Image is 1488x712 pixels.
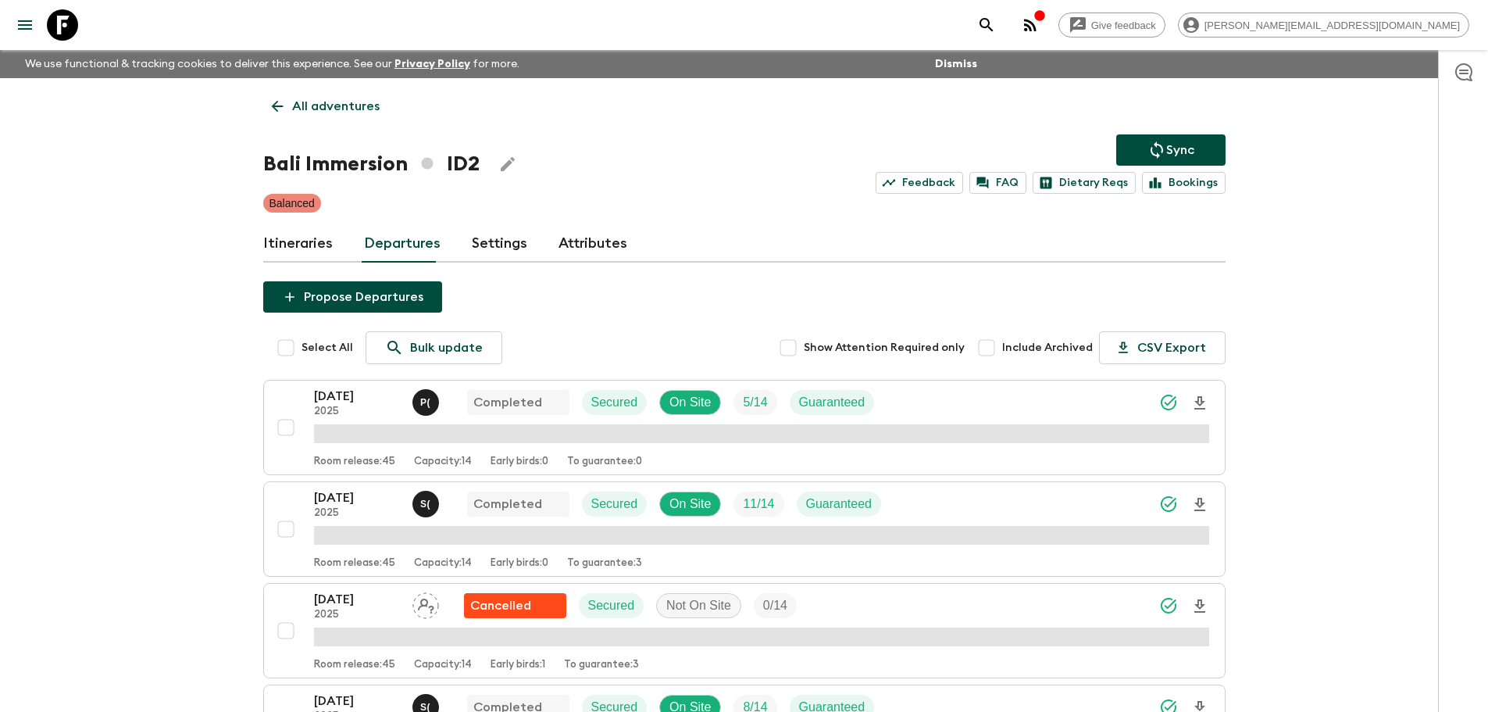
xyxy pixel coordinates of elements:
[806,495,872,513] p: Guaranteed
[971,9,1002,41] button: search adventures
[314,692,400,710] p: [DATE]
[314,406,400,418] p: 2025
[263,225,333,263] a: Itineraries
[754,593,797,618] div: Trip Fill
[666,596,731,615] p: Not On Site
[591,393,638,412] p: Secured
[567,557,642,570] p: To guarantee: 3
[472,225,527,263] a: Settings
[1159,596,1178,615] svg: Synced Successfully
[9,9,41,41] button: menu
[1058,13,1165,38] a: Give feedback
[1166,141,1194,159] p: Sync
[743,393,767,412] p: 5 / 14
[733,492,783,517] div: Trip Fill
[314,557,395,570] p: Room release: 45
[314,609,400,621] p: 2025
[733,390,776,415] div: Trip Fill
[804,340,965,356] span: Show Attention Required only
[314,590,400,609] p: [DATE]
[1178,13,1469,38] div: [PERSON_NAME][EMAIL_ADDRESS][DOMAIN_NAME]
[1196,20,1468,31] span: [PERSON_NAME][EMAIL_ADDRESS][DOMAIN_NAME]
[491,557,548,570] p: Early birds: 0
[364,225,441,263] a: Departures
[582,390,648,415] div: Secured
[314,387,400,406] p: [DATE]
[491,456,548,468] p: Early birds: 0
[669,495,711,513] p: On Site
[669,393,711,412] p: On Site
[412,699,442,711] span: Shandy (Putu) Sandhi Astra Juniawan
[743,495,774,513] p: 11 / 14
[473,495,542,513] p: Completed
[269,195,315,211] p: Balanced
[263,481,1226,577] button: [DATE]2025Shandy (Putu) Sandhi Astra JuniawanCompletedSecuredOn SiteTrip FillGuaranteedRoom relea...
[263,91,388,122] a: All adventures
[579,593,644,618] div: Secured
[659,390,721,415] div: On Site
[1099,331,1226,364] button: CSV Export
[1159,495,1178,513] svg: Synced Successfully
[969,172,1026,194] a: FAQ
[582,492,648,517] div: Secured
[656,593,741,618] div: Not On Site
[558,225,627,263] a: Attributes
[412,394,442,406] span: Purna (Komang) Yasa
[302,340,353,356] span: Select All
[1116,134,1226,166] button: Sync adventure departures to the booking engine
[412,496,442,508] span: Shandy (Putu) Sandhi Astra Juniawan
[567,456,642,468] p: To guarantee: 0
[263,281,442,313] button: Propose Departures
[473,393,542,412] p: Completed
[19,50,526,78] p: We use functional & tracking cookies to deliver this experience. See our for more.
[1190,597,1209,616] svg: Download Onboarding
[263,148,480,180] h1: Bali Immersion ID2
[659,492,721,517] div: On Site
[410,338,483,357] p: Bulk update
[1159,393,1178,412] svg: Synced Successfully
[314,488,400,507] p: [DATE]
[491,659,545,671] p: Early birds: 1
[366,331,502,364] a: Bulk update
[292,97,380,116] p: All adventures
[414,659,472,671] p: Capacity: 14
[314,507,400,520] p: 2025
[470,596,531,615] p: Cancelled
[394,59,470,70] a: Privacy Policy
[314,456,395,468] p: Room release: 45
[412,597,439,610] span: Assign pack leader
[1190,394,1209,413] svg: Download Onboarding
[1083,20,1165,31] span: Give feedback
[263,583,1226,678] button: [DATE]2025Assign pack leaderFlash Pack cancellationSecuredNot On SiteTrip FillRoom release:45Capa...
[591,495,638,513] p: Secured
[588,596,635,615] p: Secured
[464,593,566,618] div: Flash Pack cancellation
[564,659,639,671] p: To guarantee: 3
[931,53,981,75] button: Dismiss
[414,456,472,468] p: Capacity: 14
[1142,172,1226,194] a: Bookings
[1190,496,1209,514] svg: Download Onboarding
[492,148,523,180] button: Edit Adventure Title
[876,172,963,194] a: Feedback
[763,596,787,615] p: 0 / 14
[1002,340,1093,356] span: Include Archived
[1033,172,1136,194] a: Dietary Reqs
[414,557,472,570] p: Capacity: 14
[263,380,1226,475] button: [DATE]2025Purna (Komang) YasaCompletedSecuredOn SiteTrip FillGuaranteedRoom release:45Capacity:14...
[314,659,395,671] p: Room release: 45
[799,393,865,412] p: Guaranteed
